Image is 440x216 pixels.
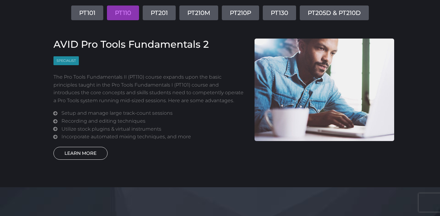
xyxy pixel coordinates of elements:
a: PT210P [222,6,259,20]
a: PT110 [107,6,139,20]
p: The Pro Tools Fundamentals II (PT110) course expands upon the basic principles taught in the Pro ... [53,73,245,104]
a: PT201 [143,6,176,20]
li: Incorporate automated mixing techniques, and more [61,133,245,141]
li: Utilize stock plugins & virtual instruments [61,125,245,133]
li: Recording and editing techniques [61,117,245,125]
a: PT205D & PT210D [300,6,369,20]
li: Setup and manage large track-count sessions [61,109,245,117]
a: PT101 [71,6,103,20]
h3: AVID Pro Tools Fundamentals 2 [53,39,245,50]
a: PT130 [263,6,296,20]
img: AVID Pro Tools Fundamentals 2 Course [255,39,394,141]
a: LEARN MORE [53,147,108,160]
span: Specialist [53,56,79,65]
a: PT210M [179,6,218,20]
